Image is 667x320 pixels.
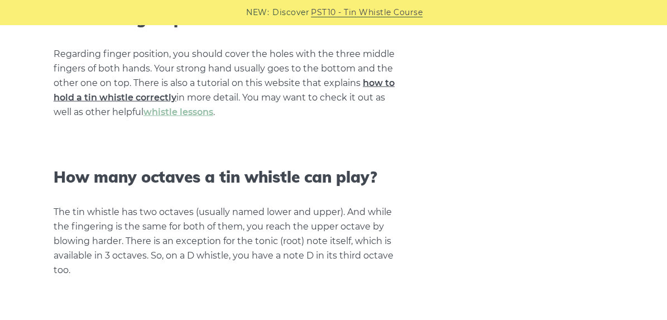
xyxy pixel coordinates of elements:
[311,6,423,19] a: PST10 - Tin Whistle Course
[143,107,213,117] a: whistle lessons
[54,9,400,28] h3: Holes & fingers placement
[54,78,395,103] a: how to hold a tin whistle correctly
[54,168,400,187] h3: How many octaves a tin whistle can play?
[246,6,269,19] span: NEW:
[272,6,309,19] span: Discover
[54,47,400,120] p: Regarding finger position, you should cover the holes with the three middle fingers of both hands...
[54,205,400,278] p: The tin whistle has two octaves (usually named lower and upper). And while the fingering is the s...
